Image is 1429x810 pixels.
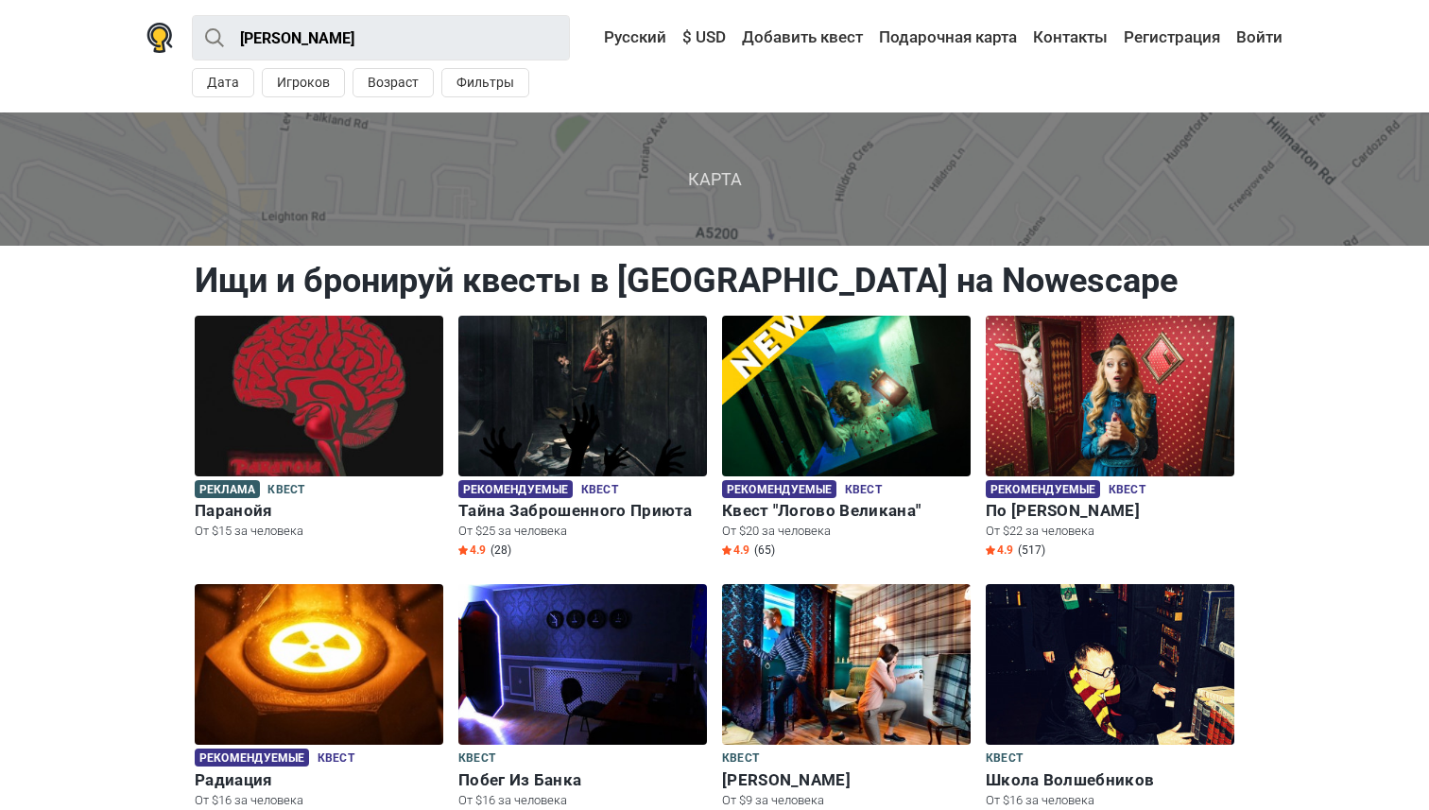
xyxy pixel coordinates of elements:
h6: [PERSON_NAME] [722,770,971,790]
span: (28) [491,543,511,558]
h6: Радиация [195,770,443,790]
a: Русский [586,21,671,55]
h6: Тайна Заброшенного Приюта [458,501,707,521]
input: Попробуйте “Лондон” [192,15,570,60]
span: Рекомендуемые [986,480,1100,498]
img: Русский [591,31,604,44]
img: Радиация [195,584,443,745]
img: Тайна Заброшенного Приюта [458,316,707,476]
span: (517) [1018,543,1045,558]
img: Паранойя [195,316,443,476]
p: От $16 за человека [195,792,443,809]
button: Дата [192,68,254,97]
p: От $15 за человека [195,523,443,540]
img: Побег Из Банка [458,584,707,745]
a: Добавить квест [737,21,868,55]
img: Star [722,545,732,555]
span: 4.9 [986,543,1013,558]
span: Квест [986,749,1023,769]
img: Star [986,545,995,555]
h6: Побег Из Банка [458,770,707,790]
a: По Следам Алисы Рекомендуемые Квест По [PERSON_NAME] От $22 за человека Star4.9 (517) [986,316,1234,562]
span: 4.9 [722,543,749,558]
span: 4.9 [458,543,486,558]
span: Квест [722,749,759,769]
h1: Ищи и бронируй квесты в [GEOGRAPHIC_DATA] на Nowescape [195,260,1234,302]
p: От $9 за человека [722,792,971,809]
h6: Школа Волшебников [986,770,1234,790]
span: Квест [318,749,354,769]
a: $ USD [678,21,731,55]
p: От $25 за человека [458,523,707,540]
p: От $20 за человека [722,523,971,540]
a: Тайна Заброшенного Приюта Рекомендуемые Квест Тайна Заброшенного Приюта От $25 за человека Star4.... [458,316,707,562]
span: Реклама [195,480,260,498]
p: От $16 за человека [986,792,1234,809]
img: Шерлок Холмс [722,584,971,745]
span: (65) [754,543,775,558]
p: От $22 за человека [986,523,1234,540]
span: Квест [1109,480,1145,501]
img: Школа Волшебников [986,584,1234,745]
a: Регистрация [1119,21,1225,55]
a: Паранойя Реклама Квест Паранойя От $15 за человека [195,316,443,544]
h6: Паранойя [195,501,443,521]
span: Рекомендуемые [458,480,573,498]
img: По Следам Алисы [986,316,1234,476]
a: Подарочная карта [874,21,1022,55]
img: Star [458,545,468,555]
p: От $16 за человека [458,792,707,809]
span: Квест [458,749,495,769]
button: Фильтры [441,68,529,97]
a: Квест "Логово Великана" Рекомендуемые Квест Квест "Логово Великана" От $20 за человека Star4.9 (65) [722,316,971,562]
button: Возраст [353,68,434,97]
span: Рекомендуемые [722,480,836,498]
a: Войти [1231,21,1283,55]
img: Nowescape logo [146,23,173,53]
a: Контакты [1028,21,1112,55]
h6: По [PERSON_NAME] [986,501,1234,521]
span: Квест [845,480,882,501]
span: Квест [267,480,304,501]
button: Игроков [262,68,345,97]
span: Квест [581,480,618,501]
img: Квест "Логово Великана" [722,316,971,476]
span: Рекомендуемые [195,749,309,767]
h6: Квест "Логово Великана" [722,501,971,521]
